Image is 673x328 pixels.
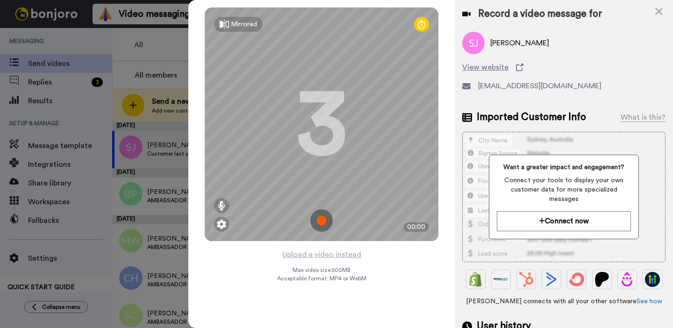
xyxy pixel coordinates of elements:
img: Shopify [468,272,483,287]
div: 3 [296,89,347,159]
img: Patreon [594,272,609,287]
img: 5087268b-a063-445d-b3f7-59d8cce3615b-1541509651.jpg [1,2,26,27]
a: See how [637,298,662,305]
a: View website [462,62,666,73]
div: What is this? [621,112,666,123]
img: ActiveCampaign [544,272,559,287]
span: View website [462,62,508,73]
img: Hubspot [519,272,534,287]
img: GoHighLevel [645,272,660,287]
span: Connect your tools to display your own customer data for more specialized messages [497,176,630,204]
span: Hi [PERSON_NAME], I recorded a message to check how you’re going with Bonj. Hope you like it! Let... [52,8,126,67]
span: Max video size: 500 MB [293,266,351,274]
span: [PERSON_NAME] connects with all your other software [462,297,666,306]
img: ic_gear.svg [217,220,226,229]
span: Imported Customer Info [477,110,586,124]
img: mute-white.svg [30,30,41,41]
img: Drip [620,272,635,287]
button: Connect now [497,211,630,231]
span: Acceptable format: MP4 or WebM [277,275,366,282]
img: Ontraport [494,272,508,287]
span: [EMAIL_ADDRESS][DOMAIN_NAME] [478,80,601,92]
button: Upload a video instead [279,249,364,261]
img: ConvertKit [569,272,584,287]
div: 00:00 [403,222,429,232]
img: ic_record_start.svg [310,209,333,232]
span: Want a greater impact and engagement? [497,163,630,172]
